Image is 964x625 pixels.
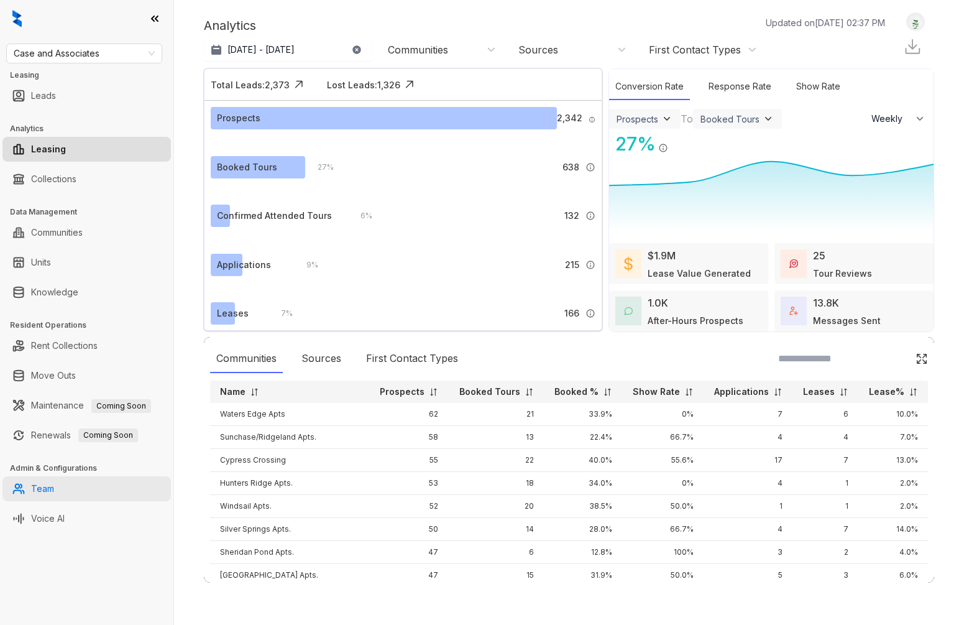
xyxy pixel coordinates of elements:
[369,495,448,518] td: 52
[31,250,51,275] a: Units
[2,137,171,162] li: Leasing
[562,160,579,174] span: 638
[668,132,687,150] img: Click Icon
[544,426,622,449] td: 22.4%
[290,75,308,94] img: Click Icon
[544,403,622,426] td: 33.9%
[210,345,283,373] div: Communities
[10,206,173,218] h3: Data Management
[622,426,704,449] td: 66.7%
[448,449,543,472] td: 22
[633,386,680,398] p: Show Rate
[31,137,66,162] a: Leasing
[2,250,171,275] li: Units
[544,541,622,564] td: 12.8%
[661,113,673,125] img: ViewFilterArrow
[448,472,543,495] td: 18
[204,39,372,61] button: [DATE] - [DATE]
[31,333,98,358] a: Rent Collections
[858,541,928,564] td: 4.0%
[210,449,369,472] td: Cypress Crossing
[762,113,774,125] img: ViewFilterArrow
[704,518,792,541] td: 4
[858,564,928,587] td: 6.0%
[624,256,633,271] img: LeaseValue
[609,73,690,100] div: Conversion Rate
[803,386,835,398] p: Leases
[400,75,419,94] img: Click Icon
[649,43,741,57] div: First Contact Types
[702,73,778,100] div: Response Rate
[31,280,78,305] a: Knowledge
[210,426,369,449] td: Sunchase/Ridgeland Apts.
[269,307,293,320] div: 7 %
[369,449,448,472] td: 55
[609,130,656,158] div: 27 %
[858,518,928,541] td: 14.0%
[704,426,792,449] td: 4
[78,428,138,442] span: Coming Soon
[658,143,668,153] img: Info
[220,386,246,398] p: Name
[448,426,543,449] td: 13
[907,16,924,29] img: UserAvatar
[544,495,622,518] td: 38.5%
[2,280,171,305] li: Knowledge
[369,541,448,564] td: 47
[31,220,83,245] a: Communities
[210,403,369,426] td: Waters Edge Apts
[889,353,900,364] img: SearchIcon
[648,314,743,327] div: After-Hours Prospects
[624,307,633,316] img: AfterHoursConversations
[564,209,579,223] span: 132
[622,472,704,495] td: 0%
[210,541,369,564] td: Sheridan Pond Apts.
[585,260,595,270] img: Info
[792,495,858,518] td: 1
[704,403,792,426] td: 7
[544,449,622,472] td: 40.0%
[589,116,595,123] img: Info
[217,258,271,272] div: Applications
[2,363,171,388] li: Move Outs
[380,386,425,398] p: Prospects
[858,449,928,472] td: 13.0%
[766,16,885,29] p: Updated on [DATE] 02:37 PM
[789,307,798,315] img: TotalFum
[31,506,65,531] a: Voice AI
[210,495,369,518] td: Windsail Apts.
[790,73,847,100] div: Show Rate
[858,426,928,449] td: 7.0%
[789,259,798,268] img: TourReviews
[839,387,848,397] img: sorting
[704,541,792,564] td: 3
[622,541,704,564] td: 100%
[648,267,751,280] div: Lease Value Generated
[792,449,858,472] td: 7
[14,44,155,63] span: Case and Associates
[217,111,260,125] div: Prospects
[622,518,704,541] td: 66.7%
[211,78,290,91] div: Total Leads: 2,373
[792,403,858,426] td: 6
[792,472,858,495] td: 1
[2,506,171,531] li: Voice AI
[585,308,595,318] img: Info
[369,564,448,587] td: 47
[210,472,369,495] td: Hunters Ridge Apts.
[2,423,171,448] li: Renewals
[369,472,448,495] td: 53
[648,248,676,263] div: $1.9M
[250,387,259,397] img: sorting
[617,114,658,124] div: Prospects
[448,403,543,426] td: 21
[813,267,872,280] div: Tour Reviews
[2,220,171,245] li: Communities
[648,295,668,310] div: 1.0K
[10,463,173,474] h3: Admin & Configurations
[622,403,704,426] td: 0%
[622,564,704,587] td: 50.0%
[31,83,56,108] a: Leads
[348,209,372,223] div: 6 %
[448,564,543,587] td: 15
